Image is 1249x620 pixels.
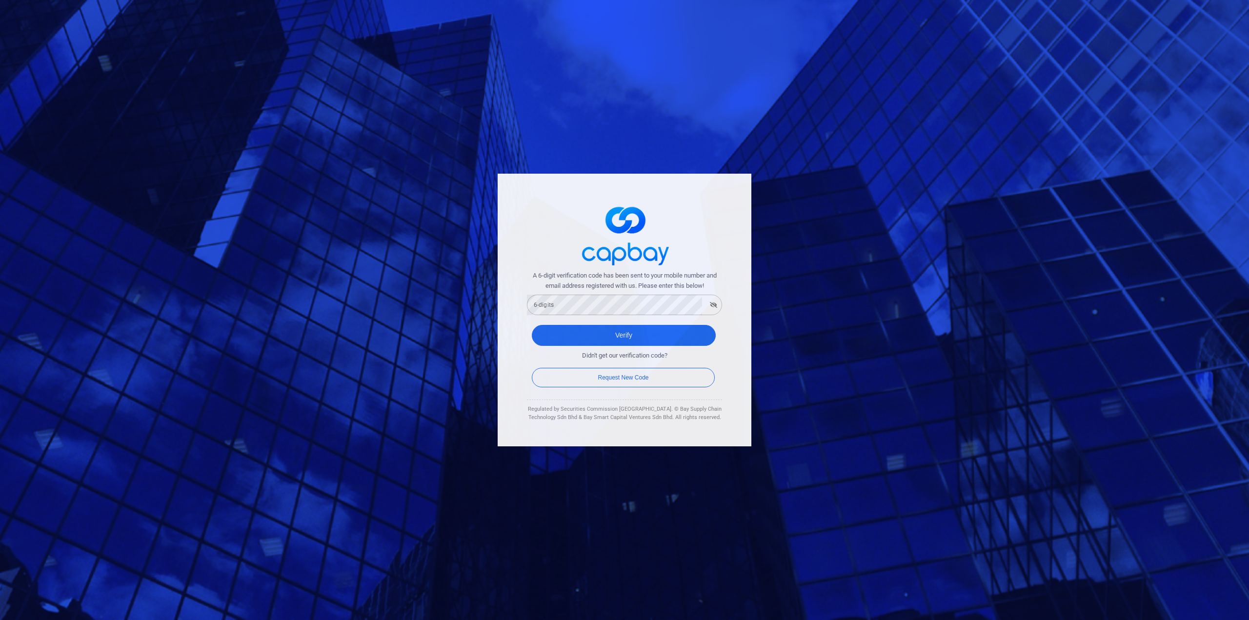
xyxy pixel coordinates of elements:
span: Didn't get our verification code? [582,351,667,361]
img: logo [576,198,673,271]
button: Verify [532,325,716,346]
button: Request New Code [532,368,715,387]
span: A 6-digit verification code has been sent to your mobile number and email address registered with... [527,271,722,291]
div: Regulated by Securities Commission [GEOGRAPHIC_DATA]. © Bay Supply Chain Technology Sdn Bhd & Bay... [527,405,722,422]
